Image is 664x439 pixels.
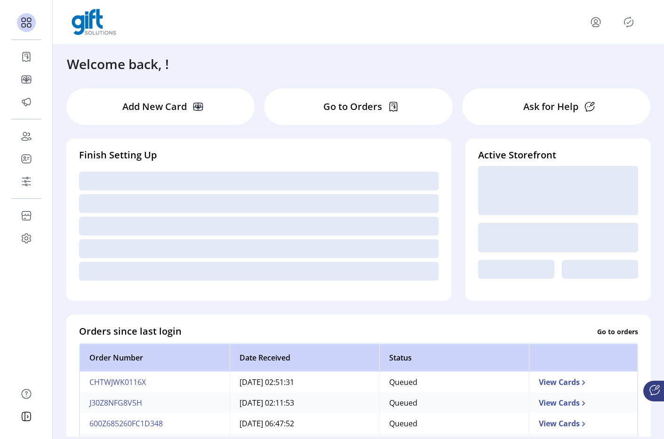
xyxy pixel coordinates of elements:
td: View Cards [529,392,638,413]
h4: Active Storefront [478,148,638,162]
p: Add New Card [122,100,187,114]
th: Date Received [230,344,379,372]
th: Order Number [80,344,230,372]
h3: Welcome back, ! [67,54,169,74]
td: View Cards [529,372,638,392]
p: Ask for Help [523,100,578,114]
td: [DATE] 02:51:31 [230,372,379,392]
td: [DATE] 02:11:53 [230,392,379,413]
td: Queued [379,392,529,413]
th: Status [379,344,529,372]
p: Go to Orders [323,100,382,114]
td: [DATE] 06:47:52 [230,413,379,434]
button: menu [588,15,603,30]
td: 600Z685260FC1D348 [80,413,230,434]
img: logo [72,9,116,35]
button: Publisher Panel [621,15,636,30]
td: CHTWJWK0116X [80,372,230,392]
td: Queued [379,413,529,434]
td: View Cards [529,413,638,434]
h4: Finish Setting Up [79,148,439,162]
td: Queued [379,372,529,392]
p: Go to orders [597,326,638,336]
h4: Orders since last login [79,324,182,338]
td: J30Z8NFG8V5H [80,392,230,413]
